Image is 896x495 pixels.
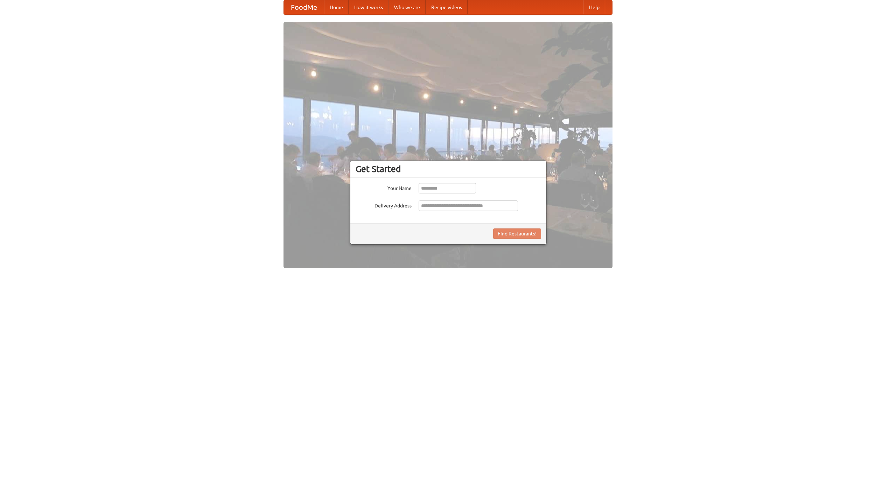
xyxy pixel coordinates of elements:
a: Who we are [388,0,426,14]
button: Find Restaurants! [493,228,541,239]
a: Help [583,0,605,14]
a: Recipe videos [426,0,468,14]
a: How it works [349,0,388,14]
h3: Get Started [356,164,541,174]
a: FoodMe [284,0,324,14]
label: Delivery Address [356,200,412,209]
label: Your Name [356,183,412,192]
a: Home [324,0,349,14]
